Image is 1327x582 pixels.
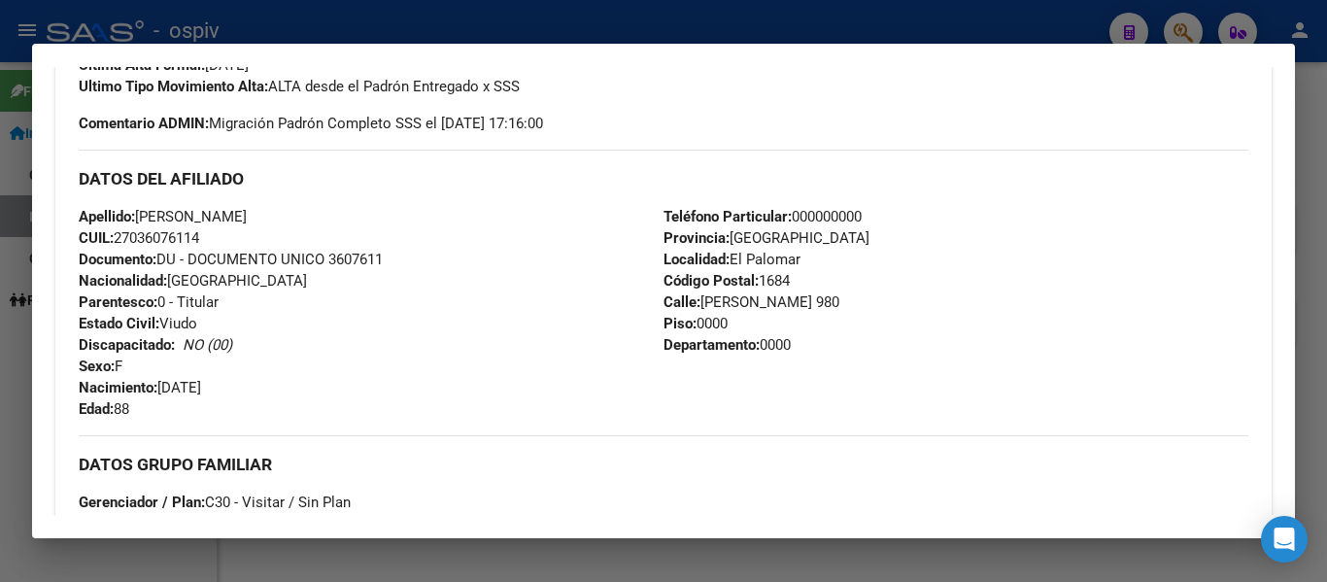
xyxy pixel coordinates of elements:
span: 000000000 [663,208,862,225]
span: [PERSON_NAME] 980 [663,293,839,311]
strong: Código Postal: [663,272,759,290]
i: NO (00) [183,336,232,354]
strong: Teléfono Particular: [663,208,792,225]
span: Migración Padrón Completo SSS el [DATE] 17:16:00 [79,113,543,134]
strong: Localidad: [663,251,730,268]
strong: Documento: [79,251,156,268]
span: 1684 [663,272,790,290]
strong: Gerenciador / Plan: [79,494,205,511]
div: Open Intercom Messenger [1261,516,1308,563]
strong: Provincia: [663,229,730,247]
span: ALTA desde el Padrón Entregado x SSS [79,78,520,95]
span: F [79,358,122,375]
span: [DATE] [79,379,201,396]
span: [GEOGRAPHIC_DATA] [663,229,869,247]
strong: Edad: [79,400,114,418]
strong: Discapacitado: [79,336,175,354]
span: 27036076114 [79,229,199,247]
div: 33637617449 [159,513,245,534]
strong: Ultimo Tipo Movimiento Alta: [79,78,268,95]
strong: Departamento: [663,336,760,354]
span: Viudo [79,315,197,332]
strong: Parentesco: [79,293,157,311]
strong: Apellido: [79,208,135,225]
h3: DATOS DEL AFILIADO [79,168,1248,189]
strong: CUIL: [79,229,114,247]
span: El Palomar [663,251,800,268]
strong: Comentario ADMIN: [79,115,209,132]
strong: Calle: [663,293,700,311]
span: [PERSON_NAME] [79,208,247,225]
strong: Piso: [663,315,697,332]
span: 0000 [663,336,791,354]
span: 0000 [663,315,728,332]
span: 88 [79,400,129,418]
strong: Nacionalidad: [79,272,167,290]
h3: DATOS GRUPO FAMILIAR [79,454,1248,475]
span: [GEOGRAPHIC_DATA] [79,272,307,290]
span: C30 - Visitar / Sin Plan [79,494,351,511]
strong: Nacimiento: [79,379,157,396]
strong: Estado Civil: [79,315,159,332]
span: 0 - Titular [79,293,219,311]
strong: Sexo: [79,358,115,375]
span: DU - DOCUMENTO UNICO 3607611 [79,251,383,268]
